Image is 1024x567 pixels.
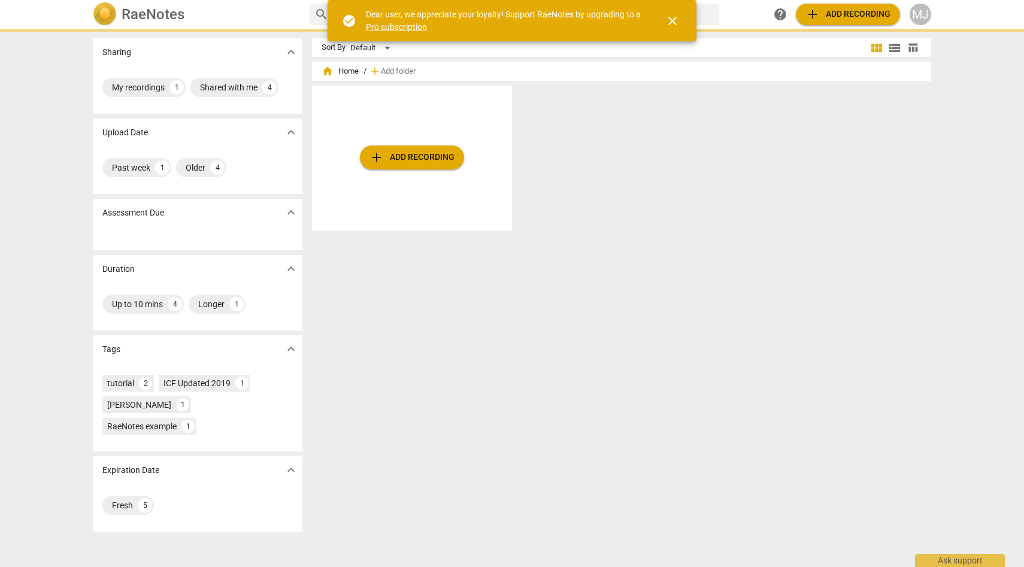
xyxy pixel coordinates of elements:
a: LogoRaeNotes [93,2,300,26]
div: 1 [155,160,169,175]
button: Show more [282,461,300,479]
img: Logo [93,2,117,26]
div: Up to 10 mins [112,298,163,310]
span: expand_more [284,262,298,276]
div: 4 [262,80,277,95]
span: check_circle [342,14,356,28]
div: 1 [169,80,184,95]
span: Add recording [805,7,890,22]
button: Show more [282,260,300,278]
span: home [322,65,334,77]
span: view_module [870,41,884,55]
button: Show more [282,204,300,222]
button: List view [886,39,904,57]
span: expand_more [284,45,298,59]
div: 1 [176,398,189,411]
div: Ask support [915,554,1005,567]
div: ICF Updated 2019 [163,377,231,389]
span: Add folder [381,67,416,76]
div: Sort By [322,43,346,52]
span: add [369,150,384,165]
a: Pro subscription [366,22,427,32]
div: 2 [139,377,152,390]
button: Show more [282,340,300,358]
div: Past week [112,162,150,174]
span: expand_more [284,342,298,356]
p: Expiration Date [102,464,159,477]
div: RaeNotes example [107,420,177,432]
span: view_list [887,41,902,55]
span: / [363,67,366,76]
div: 1 [181,420,195,433]
span: close [665,14,680,28]
div: 1 [229,297,244,311]
div: Default [350,38,395,57]
div: 5 [138,498,152,513]
span: expand_more [284,205,298,220]
button: Upload [796,4,900,25]
span: search [314,7,329,22]
span: add [369,65,381,77]
p: Duration [102,263,135,275]
button: MJ [910,4,931,25]
a: Help [769,4,791,25]
p: Sharing [102,46,131,59]
p: Tags [102,343,120,356]
div: 4 [210,160,225,175]
button: Upload [360,145,464,169]
span: expand_more [284,125,298,140]
div: 4 [168,297,182,311]
div: Older [186,162,205,174]
div: Dear user, we appreciate your loyalty! Support RaeNotes by upgrading to a [366,8,644,33]
div: 1 [235,377,249,390]
p: Upload Date [102,126,148,139]
span: expand_more [284,463,298,477]
span: table_chart [907,42,919,53]
p: Assessment Due [102,207,164,219]
button: Show more [282,43,300,61]
div: Shared with me [200,81,257,93]
span: Add recording [369,150,455,165]
button: Show more [282,123,300,141]
div: My recordings [112,81,165,93]
span: add [805,7,820,22]
h2: RaeNotes [122,6,184,23]
button: Table view [904,39,922,57]
button: Close [658,7,687,35]
span: Home [322,65,359,77]
span: help [773,7,787,22]
div: Longer [198,298,225,310]
div: Fresh [112,499,133,511]
button: Tile view [868,39,886,57]
div: tutorial [107,377,134,389]
div: [PERSON_NAME] [107,399,171,411]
